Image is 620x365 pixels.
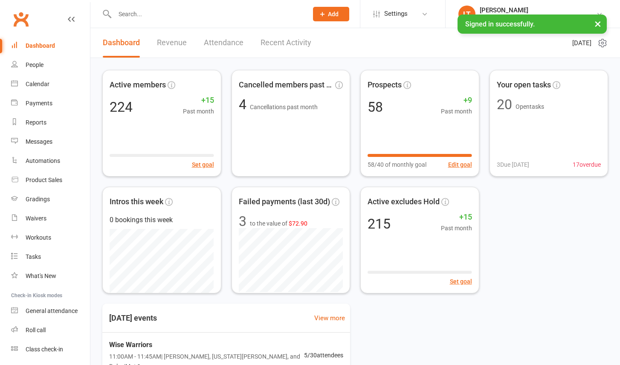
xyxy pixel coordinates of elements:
[26,100,52,107] div: Payments
[289,220,307,227] span: $72.90
[26,327,46,333] div: Roll call
[11,321,90,340] a: Roll call
[11,75,90,94] a: Calendar
[239,79,334,91] span: Cancelled members past mon...
[26,215,46,222] div: Waivers
[11,301,90,321] a: General attendance kiosk mode
[112,8,302,20] input: Search...
[11,209,90,228] a: Waivers
[497,98,512,111] div: 20
[11,36,90,55] a: Dashboard
[183,107,214,116] span: Past month
[497,160,529,169] span: 3 Due [DATE]
[103,28,140,58] a: Dashboard
[441,211,472,223] span: +15
[441,107,472,116] span: Past month
[26,272,56,279] div: What's New
[26,42,55,49] div: Dashboard
[441,94,472,107] span: +9
[250,104,318,110] span: Cancellations past month
[102,310,164,326] h3: [DATE] events
[239,214,246,228] div: 3
[480,14,596,22] div: [GEOGRAPHIC_DATA] [GEOGRAPHIC_DATA]
[26,157,60,164] div: Automations
[26,177,62,183] div: Product Sales
[261,28,311,58] a: Recent Activity
[11,228,90,247] a: Workouts
[516,103,544,110] span: Open tasks
[26,307,78,314] div: General attendance
[458,6,475,23] div: LT
[11,132,90,151] a: Messages
[26,138,52,145] div: Messages
[26,119,46,126] div: Reports
[250,219,307,228] span: to the value of
[368,196,440,208] span: Active excludes Hold
[448,160,472,169] button: Edit goal
[441,223,472,233] span: Past month
[183,94,214,107] span: +15
[239,196,330,208] span: Failed payments (last 30d)
[11,151,90,171] a: Automations
[572,38,591,48] span: [DATE]
[368,217,391,231] div: 215
[239,96,250,113] span: 4
[497,79,551,91] span: Your open tasks
[11,94,90,113] a: Payments
[480,6,596,14] div: [PERSON_NAME]
[368,100,383,114] div: 58
[110,196,163,208] span: Intros this week
[590,14,606,33] button: ×
[450,277,472,286] button: Set goal
[10,9,32,30] a: Clubworx
[313,7,349,21] button: Add
[328,11,339,17] span: Add
[109,339,304,351] span: Wise Warriors
[11,340,90,359] a: Class kiosk mode
[11,267,90,286] a: What's New
[465,20,535,28] span: Signed in successfully.
[11,55,90,75] a: People
[26,196,50,203] div: Gradings
[368,160,426,169] span: 58/40 of monthly goal
[384,4,408,23] span: Settings
[192,160,214,169] button: Set goal
[304,351,343,360] span: 5 / 30 attendees
[26,253,41,260] div: Tasks
[26,81,49,87] div: Calendar
[26,61,43,68] div: People
[11,247,90,267] a: Tasks
[204,28,243,58] a: Attendance
[368,79,402,91] span: Prospects
[11,190,90,209] a: Gradings
[110,100,133,114] div: 224
[26,346,63,353] div: Class check-in
[11,113,90,132] a: Reports
[110,79,166,91] span: Active members
[26,234,51,241] div: Workouts
[314,313,345,323] a: View more
[573,160,601,169] span: 17 overdue
[11,171,90,190] a: Product Sales
[157,28,187,58] a: Revenue
[110,214,214,226] div: 0 bookings this week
